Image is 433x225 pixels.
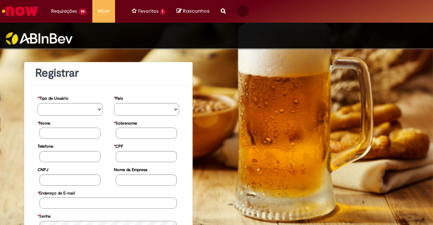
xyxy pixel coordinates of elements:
label: Telefone [38,140,53,151]
img: ServiceNow [1,4,39,19]
span: 1 [160,9,166,15]
span: Requisições [51,7,77,15]
label: Endereço de E-mail [38,187,75,198]
label: País [114,92,123,103]
span: More [98,7,109,15]
label: Senha [38,210,51,221]
label: Sobrenome [114,117,137,128]
label: Nome [38,117,50,128]
label: Tipo de Usuário [38,92,69,103]
label: CPF [114,140,123,151]
label: Nome da Empresa [114,164,147,174]
span: Rascunhos [183,7,210,15]
h1: Registrar [35,67,181,79]
img: ABInbev-white.png [6,32,73,45]
a: No momento, sua lista de rascunhos tem 0 Itens [176,7,210,15]
label: CNPJ [38,164,48,174]
span: 99 [79,9,87,15]
span: Favoritos [138,7,159,15]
